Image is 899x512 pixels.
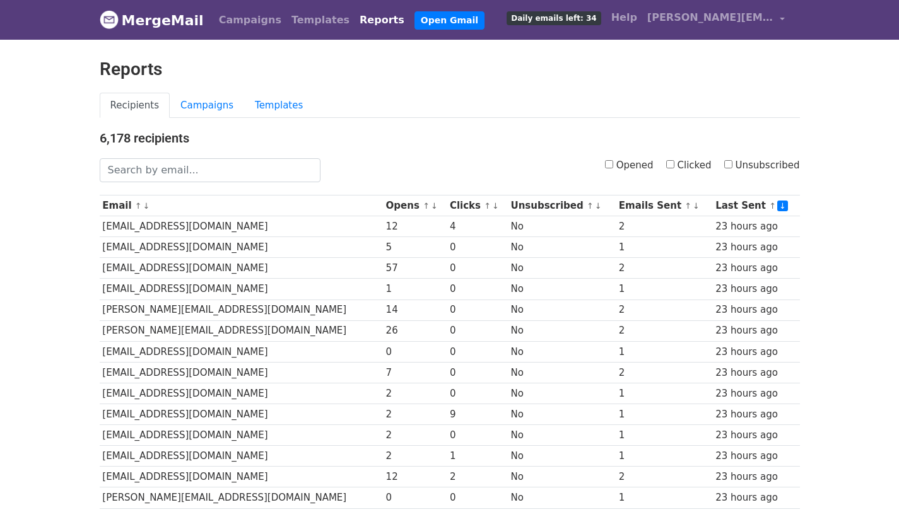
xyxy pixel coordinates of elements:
a: ↓ [492,201,499,211]
td: 1 [447,446,508,467]
td: No [508,341,616,362]
td: 2 [616,300,712,320]
td: 23 hours ago [712,216,799,237]
td: [PERSON_NAME][EMAIL_ADDRESS][DOMAIN_NAME] [100,320,383,341]
a: [PERSON_NAME][EMAIL_ADDRESS] [642,5,790,35]
td: 23 hours ago [712,320,799,341]
td: No [508,446,616,467]
a: ↓ [693,201,700,211]
td: 0 [447,237,508,258]
a: ↑ [135,201,142,211]
td: 5 [383,237,447,258]
td: 1 [616,446,712,467]
td: 1 [616,487,712,508]
td: 23 hours ago [712,383,799,404]
td: No [508,216,616,237]
td: 12 [383,216,447,237]
td: No [508,320,616,341]
label: Clicked [666,158,712,173]
td: 2 [383,404,447,425]
td: [EMAIL_ADDRESS][DOMAIN_NAME] [100,362,383,383]
td: 26 [383,320,447,341]
td: 2 [616,362,712,383]
td: 2 [383,383,447,404]
td: [EMAIL_ADDRESS][DOMAIN_NAME] [100,425,383,446]
td: 14 [383,300,447,320]
a: ↓ [431,201,438,211]
td: 7 [383,362,447,383]
a: ↓ [595,201,602,211]
td: No [508,487,616,508]
span: [PERSON_NAME][EMAIL_ADDRESS] [647,10,773,25]
td: No [508,425,616,446]
td: 23 hours ago [712,467,799,487]
a: Help [606,5,642,30]
a: ↓ [777,201,788,211]
td: [EMAIL_ADDRESS][DOMAIN_NAME] [100,446,383,467]
a: ↑ [484,201,491,211]
td: 2 [383,446,447,467]
td: 0 [447,487,508,508]
h2: Reports [100,59,800,80]
a: Templates [244,93,314,119]
input: Opened [605,160,613,168]
a: ↑ [423,201,430,211]
a: Campaigns [170,93,244,119]
td: [EMAIL_ADDRESS][DOMAIN_NAME] [100,258,383,279]
td: 2 [616,467,712,487]
a: ↓ [143,201,150,211]
td: 23 hours ago [712,341,799,362]
td: 4 [447,216,508,237]
td: 1 [616,341,712,362]
td: 0 [383,341,447,362]
td: 0 [383,487,447,508]
td: 23 hours ago [712,487,799,508]
td: 1 [616,237,712,258]
a: Recipients [100,93,170,119]
th: Last Sent [712,195,799,216]
a: Templates [286,8,355,33]
td: No [508,279,616,300]
th: Clicks [447,195,508,216]
td: 1 [616,404,712,425]
td: [EMAIL_ADDRESS][DOMAIN_NAME] [100,467,383,487]
td: 23 hours ago [712,446,799,467]
input: Search by email... [100,158,320,182]
a: Daily emails left: 34 [502,5,606,30]
td: 0 [447,383,508,404]
td: [PERSON_NAME][EMAIL_ADDRESS][DOMAIN_NAME] [100,487,383,508]
td: 1 [383,279,447,300]
a: MergeMail [100,7,204,33]
td: No [508,383,616,404]
td: [EMAIL_ADDRESS][DOMAIN_NAME] [100,216,383,237]
td: No [508,237,616,258]
td: 23 hours ago [712,237,799,258]
h4: 6,178 recipients [100,131,800,146]
a: Open Gmail [414,11,485,30]
td: No [508,258,616,279]
td: 2 [383,425,447,446]
a: ↑ [769,201,776,211]
td: 0 [447,362,508,383]
img: MergeMail logo [100,10,119,29]
th: Emails Sent [616,195,712,216]
td: 2 [447,467,508,487]
td: 23 hours ago [712,425,799,446]
a: Campaigns [214,8,286,33]
input: Unsubscribed [724,160,732,168]
td: 1 [616,279,712,300]
th: Opens [383,195,447,216]
td: 2 [616,216,712,237]
td: 0 [447,341,508,362]
td: 9 [447,404,508,425]
td: [PERSON_NAME][EMAIL_ADDRESS][DOMAIN_NAME] [100,300,383,320]
td: [EMAIL_ADDRESS][DOMAIN_NAME] [100,341,383,362]
td: 2 [616,320,712,341]
a: ↑ [587,201,594,211]
td: 0 [447,258,508,279]
td: 0 [447,320,508,341]
td: 0 [447,425,508,446]
td: [EMAIL_ADDRESS][DOMAIN_NAME] [100,279,383,300]
th: Email [100,195,383,216]
td: [EMAIL_ADDRESS][DOMAIN_NAME] [100,237,383,258]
